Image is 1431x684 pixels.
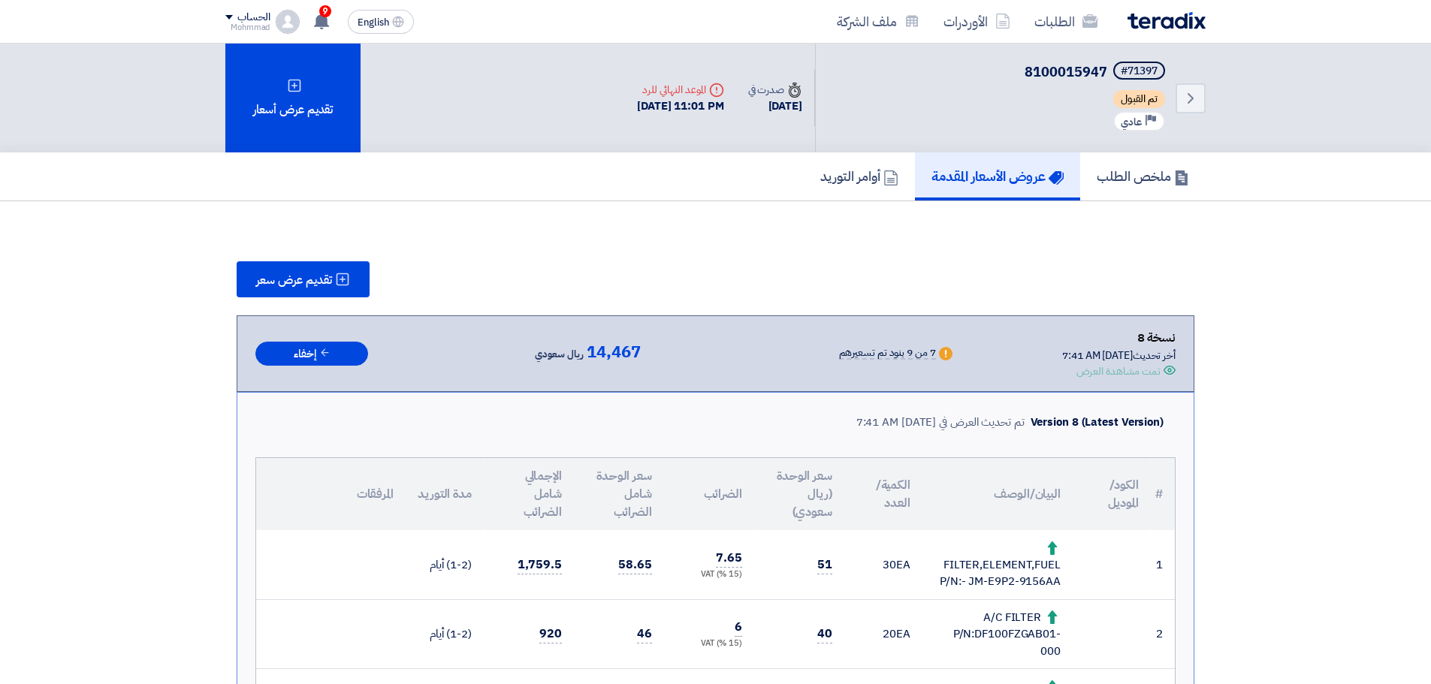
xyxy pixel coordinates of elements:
div: Version 8 (Latest Version) [1031,414,1164,431]
th: الكود/الموديل [1073,458,1151,530]
th: مدة التوريد [406,458,484,530]
a: أوامر التوريد [804,152,915,200]
span: 51 [817,556,832,574]
span: 30 [883,556,896,573]
span: 920 [539,625,562,643]
div: تمت مشاهدة العرض [1076,363,1161,379]
div: نسخة 8 [1062,328,1176,348]
th: سعر الوحدة (ريال سعودي) [754,458,844,530]
td: (1-2) أيام [406,530,484,599]
button: إخفاء [255,342,368,366]
div: تقديم عرض أسعار [225,44,361,152]
a: الطلبات [1022,4,1109,39]
button: تقديم عرض سعر [237,261,370,297]
td: 1 [1151,530,1175,599]
span: 14,467 [587,343,640,361]
td: (1-2) أيام [406,599,484,669]
span: 8100015947 [1025,62,1107,82]
td: 2 [1151,599,1175,669]
a: ملف الشركة [825,4,931,39]
td: EA [844,530,922,599]
div: أخر تحديث [DATE] 7:41 AM [1062,348,1176,363]
span: 40 [817,625,832,643]
div: تم تحديث العرض في [DATE] 7:41 AM [856,414,1025,431]
th: الكمية/العدد [844,458,922,530]
h5: ملخص الطلب [1097,167,1189,185]
span: 58.65 [618,556,652,574]
div: #71397 [1121,66,1158,77]
span: 7.65 [716,549,742,568]
div: 7 من 9 بنود تم تسعيرهم [839,348,936,360]
h5: عروض الأسعار المقدمة [931,167,1064,185]
th: سعر الوحدة شامل الضرائب [574,458,664,530]
span: تقديم عرض سعر [256,274,332,286]
div: الحساب [237,11,270,24]
div: الموعد النهائي للرد [637,82,724,98]
span: English [358,17,389,28]
h5: أوامر التوريد [820,167,898,185]
a: عروض الأسعار المقدمة [915,152,1080,200]
span: 9 [319,5,331,17]
span: عادي [1121,115,1142,129]
img: profile_test.png [276,10,300,34]
a: الأوردرات [931,4,1022,39]
div: [DATE] 11:01 PM [637,98,724,115]
td: EA [844,599,922,669]
span: 46 [637,625,652,643]
div: FILTER,ELEMENT,FUEL P/N:- JM-E9P2-9156AA [934,539,1061,590]
span: 6 [735,618,742,637]
span: تم القبول [1113,90,1165,108]
th: المرفقات [256,458,406,530]
div: A/C FILTER P/N:DF100FZGAB01-000 [934,609,1061,660]
th: الضرائب [664,458,754,530]
div: صدرت في [748,82,802,98]
span: ريال سعودي [535,345,584,363]
th: الإجمالي شامل الضرائب [484,458,574,530]
div: [DATE] [748,98,802,115]
img: Teradix logo [1128,12,1206,29]
span: 20 [883,625,896,642]
th: البيان/الوصف [922,458,1073,530]
div: (15 %) VAT [676,637,742,650]
span: 1,759.5 [518,556,562,574]
button: English [348,10,414,34]
th: # [1151,458,1175,530]
div: Mohmmad [225,23,270,32]
h5: 8100015947 [1025,62,1168,83]
a: ملخص الطلب [1080,152,1206,200]
div: (15 %) VAT [676,568,742,581]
